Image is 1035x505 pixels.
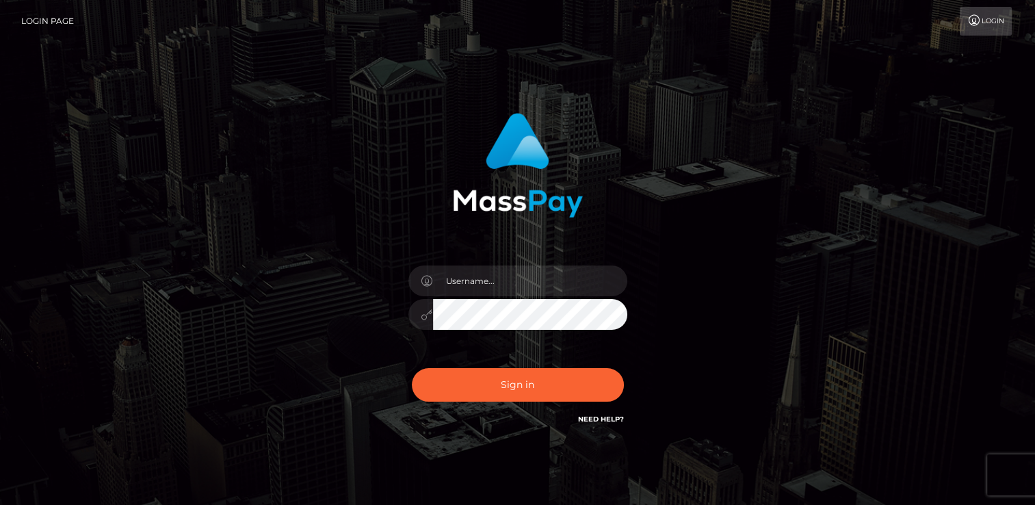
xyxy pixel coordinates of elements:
button: Sign in [412,368,624,402]
a: Need Help? [578,415,624,424]
img: MassPay Login [453,113,583,218]
a: Login [960,7,1012,36]
a: Login Page [21,7,74,36]
input: Username... [433,266,627,296]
